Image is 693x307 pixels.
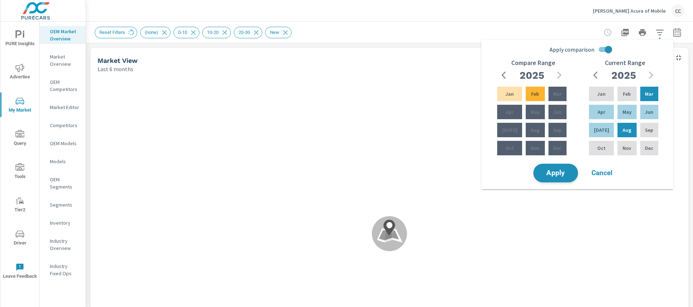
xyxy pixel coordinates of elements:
p: Apr [598,108,605,116]
span: 0-10 [174,30,191,35]
p: Aug [531,126,539,134]
button: Print Report [635,25,650,40]
div: Competitors [40,120,86,131]
p: Jan [505,90,514,98]
p: Jun [645,108,653,116]
p: Sep [645,126,653,134]
div: OEM Models [40,138,86,149]
p: Industry Fixed Ops [50,263,80,277]
p: Models [50,158,80,165]
div: 10-20 [202,27,231,38]
p: Oct [597,144,606,152]
div: Reset Filters [95,27,137,38]
div: New [265,27,292,38]
button: Minimize Widget [673,52,684,64]
p: Oct [505,144,514,152]
div: Market Editor [40,102,86,113]
span: Apply comparison [550,45,594,54]
span: Query [3,130,37,148]
h2: 2025 [611,69,636,82]
p: Jan [597,90,606,98]
p: Market Overview [50,53,80,68]
h5: Market View [98,57,138,64]
p: Aug [623,126,631,134]
h6: Compare Range [511,59,555,66]
h6: Current Range [605,59,645,66]
div: (none) [140,27,171,38]
span: (none) [141,30,163,35]
div: CC [671,4,684,17]
p: Nov [623,144,631,152]
span: Tools [3,163,37,181]
p: Mar [553,90,561,98]
span: Tier2 [3,196,37,214]
p: Market Editor [50,104,80,111]
span: Leave Feedback [3,263,37,281]
p: May [623,108,632,116]
p: Jun [553,108,561,116]
div: nav menu [0,22,39,287]
div: Market Overview [40,51,86,69]
span: My Market [3,97,37,114]
p: Feb [623,90,631,98]
p: Competitors [50,122,80,129]
p: Sep [553,126,561,134]
p: Last 6 months [98,65,133,73]
div: OEM Segments [40,174,86,192]
p: OEM Models [50,140,80,147]
p: Industry Overview [50,237,80,252]
p: Feb [531,90,539,98]
p: [PERSON_NAME] Acura of Mobile [593,8,666,14]
button: Apply [533,164,578,182]
button: Cancel [580,164,624,182]
span: PURE Insights [3,30,37,48]
p: OEM Competitors [50,78,80,93]
span: 10-20 [203,30,223,35]
button: Apply Filters [653,25,667,40]
span: New [266,30,284,35]
p: Nov [531,144,539,152]
p: OEM Market Overview [50,28,80,42]
div: Industry Overview [40,235,86,254]
p: [DATE] [594,126,609,134]
div: Segments [40,199,86,210]
span: Advertise [3,64,37,81]
button: Select Date Range [670,25,684,40]
span: Apply [541,170,571,177]
p: May [531,108,540,116]
p: Dec [645,144,653,152]
div: OEM Competitors [40,77,86,95]
p: Dec [553,144,561,152]
p: Mar [645,90,653,98]
p: [DATE] [502,126,517,134]
p: Apr [506,108,513,116]
span: Cancel [587,170,616,176]
div: Industry Fixed Ops [40,261,86,279]
p: Segments [50,201,80,208]
p: OEM Segments [50,176,80,190]
h2: 2025 [520,69,544,82]
p: Inventory [50,219,80,226]
span: Reset Filters [95,30,129,35]
div: 20-30 [234,27,262,38]
span: Driver [3,230,37,247]
div: Models [40,156,86,167]
div: Inventory [40,217,86,228]
button: "Export Report to PDF" [618,25,632,40]
span: 20-30 [234,30,254,35]
div: OEM Market Overview [40,26,86,44]
div: 0-10 [173,27,199,38]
